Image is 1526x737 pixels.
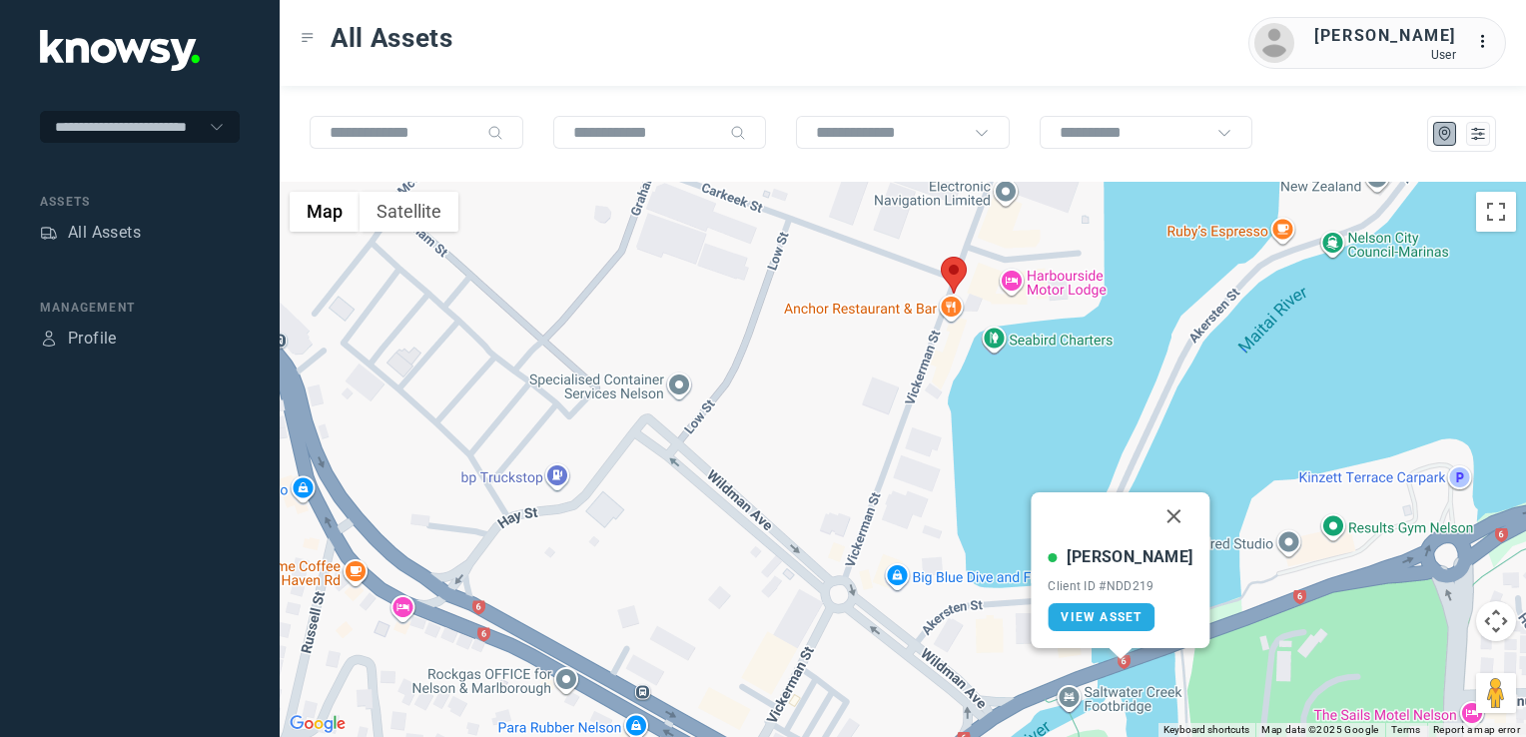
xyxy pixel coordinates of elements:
[1048,579,1192,593] div: Client ID #NDD219
[1469,125,1487,143] div: List
[40,299,240,317] div: Management
[360,192,458,232] button: Show satellite imagery
[730,125,746,141] div: Search
[1476,30,1500,57] div: :
[1061,610,1142,624] span: View Asset
[1254,23,1294,63] img: avatar.png
[1477,34,1497,49] tspan: ...
[1163,723,1249,737] button: Keyboard shortcuts
[1476,673,1516,713] button: Drag Pegman onto the map to open Street View
[40,193,240,211] div: Assets
[1391,724,1421,735] a: Terms (opens in new tab)
[40,30,200,71] img: Application Logo
[1314,48,1456,62] div: User
[1314,24,1456,48] div: [PERSON_NAME]
[68,221,141,245] div: All Assets
[1476,30,1500,54] div: :
[1476,601,1516,641] button: Map camera controls
[1067,545,1192,569] div: [PERSON_NAME]
[285,711,351,737] img: Google
[331,20,453,56] span: All Assets
[285,711,351,737] a: Open this area in Google Maps (opens a new window)
[290,192,360,232] button: Show street map
[68,327,117,351] div: Profile
[40,221,141,245] a: AssetsAll Assets
[1261,724,1378,735] span: Map data ©2025 Google
[40,327,117,351] a: ProfileProfile
[40,224,58,242] div: Assets
[1433,724,1520,735] a: Report a map error
[1150,492,1198,540] button: Close
[1436,125,1454,143] div: Map
[487,125,503,141] div: Search
[1048,603,1154,631] a: View Asset
[40,330,58,348] div: Profile
[301,31,315,45] div: Toggle Menu
[1476,192,1516,232] button: Toggle fullscreen view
